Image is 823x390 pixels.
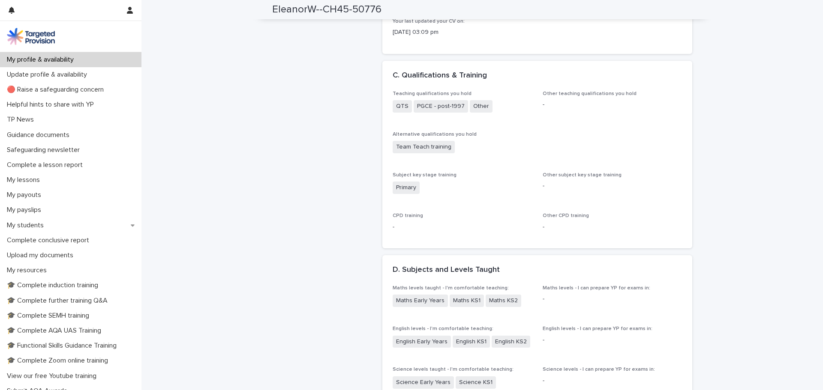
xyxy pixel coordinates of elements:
[393,28,682,37] p: [DATE] 03:09 pm
[393,376,454,389] span: Science Early Years
[3,327,108,335] p: 🎓 Complete AQA UAS Training
[543,326,652,331] span: English levels - I can prepare YP for exams in:
[393,19,465,24] span: Your last updated your CV on:
[3,191,48,199] p: My payouts
[492,336,530,348] span: English KS2
[543,213,589,218] span: Other CPD training
[393,223,532,232] p: -
[393,336,451,348] span: English Early Years
[456,376,496,389] span: Science KS1
[543,100,682,109] p: -
[543,223,682,232] p: -
[393,213,423,218] span: CPD training
[3,236,96,244] p: Complete conclusive report
[543,295,682,304] p: -
[3,56,81,64] p: My profile & availability
[3,86,111,94] p: 🔴 Raise a safeguarding concern
[3,251,80,259] p: Upload my documents
[3,116,41,124] p: TP News
[486,295,521,307] span: Maths KS2
[393,141,455,153] span: Team Teach training
[3,176,47,184] p: My lessons
[543,182,682,191] p: -
[3,312,96,320] p: 🎓 Complete SEMH training
[543,367,655,372] span: Science levels - I can prepare YP for exams in:
[393,182,420,194] span: Primary
[543,91,637,96] span: Other teaching qualifications you hold
[393,100,412,113] span: QTS
[3,131,76,139] p: Guidance documents
[7,28,55,45] img: M5nRWzHhSzIhMunXDL62
[3,221,51,229] p: My students
[393,286,509,291] span: Maths levels taught - I'm comfortable teaching:
[3,71,94,79] p: Update profile & availability
[393,173,457,178] span: Subject key stage training
[393,71,487,80] h2: C. Qualifications & Training
[3,281,105,289] p: 🎓 Complete induction training
[414,100,468,113] span: PGCE - post-1997
[3,146,87,154] p: Safeguarding newsletter
[393,265,500,275] h2: D. Subjects and Levels Taught
[3,206,48,214] p: My payslips
[3,357,115,365] p: 🎓 Complete Zoom online training
[393,326,493,331] span: English levels - I'm comfortable teaching:
[3,101,101,109] p: Helpful hints to share with YP
[450,295,484,307] span: Maths KS1
[3,266,54,274] p: My resources
[393,367,514,372] span: Science levels taught - I'm comfortable teaching:
[470,100,493,113] span: Other
[543,173,622,178] span: Other subject key stage training
[453,336,490,348] span: English KS1
[393,295,448,307] span: Maths Early Years
[3,161,90,169] p: Complete a lesson report
[393,91,472,96] span: Teaching qualifications you hold
[543,286,650,291] span: Maths levels - I can prepare YP for exams in:
[543,376,682,385] p: -
[393,132,477,137] span: Alternative qualifications you hold
[3,297,114,305] p: 🎓 Complete further training Q&A
[3,342,123,350] p: 🎓 Functional Skills Guidance Training
[3,372,103,380] p: View our free Youtube training
[272,3,381,16] h2: EleanorW--CH45-50776
[543,336,682,345] p: -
